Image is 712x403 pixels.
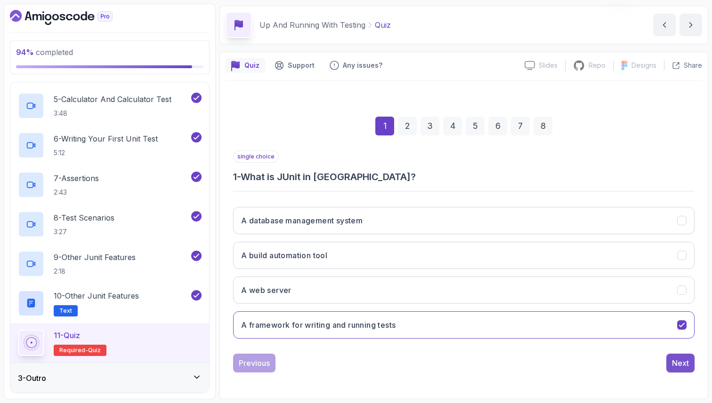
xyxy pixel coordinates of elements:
[244,61,259,70] p: Quiz
[241,284,291,296] h3: A web server
[443,117,462,135] div: 4
[10,10,134,25] a: Dashboard
[88,347,101,354] span: quiz
[18,93,202,119] button: 5-Calculator And Calculator Test3:48
[54,133,158,144] p: 6 - Writing Your First Unit Test
[233,242,695,269] button: A build automation tool
[233,150,279,163] p: single choice
[18,330,202,356] button: 11-QuizRequired-quiz
[59,307,72,315] span: Text
[54,267,136,276] p: 2:18
[511,117,530,135] div: 7
[233,277,695,304] button: A web server
[54,148,158,158] p: 5:12
[54,94,171,105] p: 5 - Calculator And Calculator Test
[269,58,320,73] button: Support button
[653,14,676,36] button: previous content
[589,61,606,70] p: Repo
[18,372,46,384] h3: 3 - Outro
[233,207,695,234] button: A database management system
[241,319,396,331] h3: A framework for writing and running tests
[10,363,209,393] button: 3-Outro
[18,172,202,198] button: 7-Assertions2:43
[54,188,99,197] p: 2:43
[241,250,327,261] h3: A build automation tool
[54,227,114,237] p: 3:27
[54,252,136,263] p: 9 - Other Junit Features
[259,19,365,31] p: Up And Running With Testing
[375,117,394,135] div: 1
[375,19,391,31] p: Quiz
[324,58,388,73] button: Feedback button
[631,61,656,70] p: Designs
[539,61,558,70] p: Slides
[18,132,202,158] button: 6-Writing Your First Unit Test5:12
[672,357,689,369] div: Next
[54,330,80,341] p: 11 - Quiz
[59,347,88,354] span: Required-
[343,61,382,70] p: Any issues?
[241,215,363,226] h3: A database management system
[54,290,139,301] p: 10 - Other Junit Features
[239,357,270,369] div: Previous
[233,170,695,183] h3: 1 - What is JUnit in [GEOGRAPHIC_DATA]?
[680,14,702,36] button: next content
[54,109,171,118] p: 3:48
[488,117,507,135] div: 6
[421,117,439,135] div: 3
[664,61,702,70] button: Share
[233,354,275,372] button: Previous
[226,58,265,73] button: quiz button
[54,212,114,223] p: 8 - Test Scenarios
[16,47,73,57] span: completed
[233,311,695,339] button: A framework for writing and running tests
[18,211,202,237] button: 8-Test Scenarios3:27
[666,354,695,372] button: Next
[398,117,417,135] div: 2
[16,47,34,57] span: 94 %
[534,117,552,135] div: 8
[466,117,485,135] div: 5
[18,290,202,316] button: 10-Other Junit FeaturesText
[288,61,315,70] p: Support
[18,251,202,277] button: 9-Other Junit Features2:18
[54,173,99,184] p: 7 - Assertions
[684,61,702,70] p: Share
